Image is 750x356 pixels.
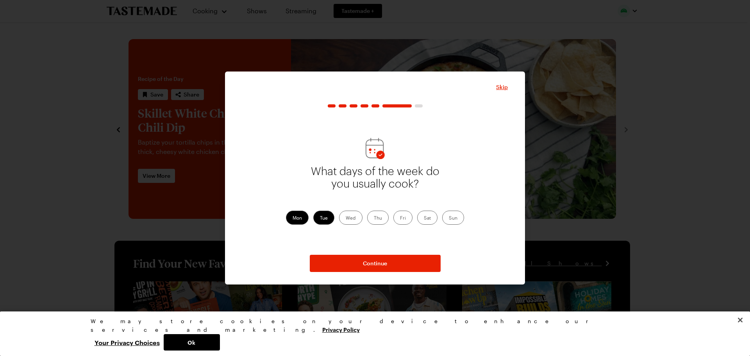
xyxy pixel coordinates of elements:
[310,255,441,272] button: NextStepButton
[164,334,220,351] button: Ok
[393,211,412,225] label: Fri
[496,83,508,91] button: Close
[732,311,749,329] button: Close
[91,317,653,351] div: Privacy
[309,165,441,206] p: What days of the week do you usually cook?
[496,83,508,91] span: Skip
[339,211,362,225] label: Wed
[286,211,309,225] label: Mon
[322,326,360,333] a: More information about your privacy, opens in a new tab
[442,211,464,225] label: Sun
[313,211,334,225] label: Tue
[91,317,653,334] div: We may store cookies on your device to enhance our services and marketing.
[363,259,387,267] span: Continue
[367,211,389,225] label: Thu
[417,211,437,225] label: Sat
[91,334,164,351] button: Your Privacy Choices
